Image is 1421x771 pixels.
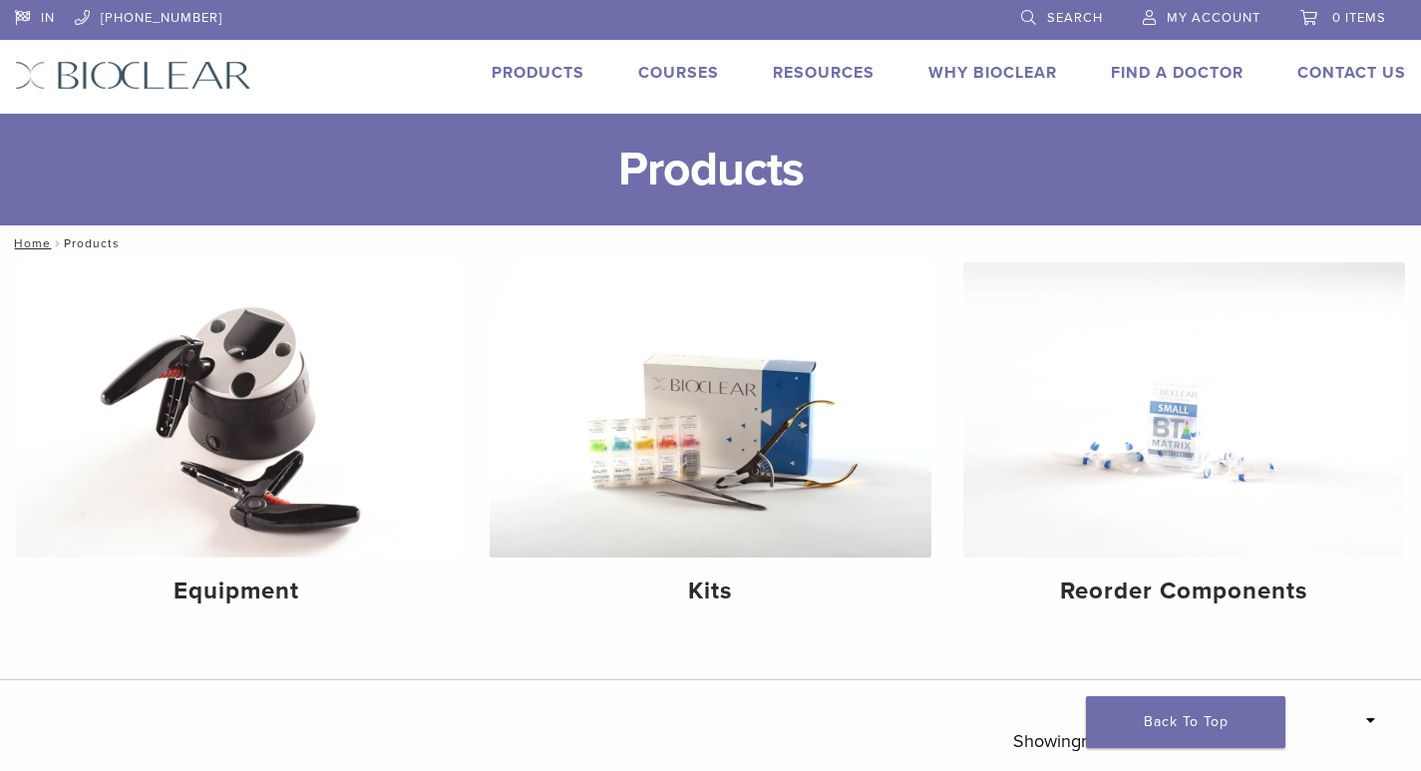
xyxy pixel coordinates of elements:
[1167,10,1260,26] span: My Account
[1111,63,1243,83] a: Find A Doctor
[32,574,442,609] h4: Equipment
[16,262,458,558] img: Equipment
[638,63,719,83] a: Courses
[490,262,931,558] img: Kits
[51,238,64,248] span: /
[1086,696,1285,748] a: Back To Top
[8,236,51,250] a: Home
[1047,10,1103,26] span: Search
[16,262,458,622] a: Equipment
[1332,10,1386,26] span: 0 items
[1013,720,1132,762] p: Showing results
[506,574,915,609] h4: Kits
[773,63,875,83] a: Resources
[963,262,1405,558] img: Reorder Components
[492,63,584,83] a: Products
[490,262,931,622] a: Kits
[963,262,1405,622] a: Reorder Components
[979,574,1389,609] h4: Reorder Components
[1297,63,1406,83] a: Contact Us
[15,61,251,90] img: Bioclear
[928,63,1057,83] a: Why Bioclear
